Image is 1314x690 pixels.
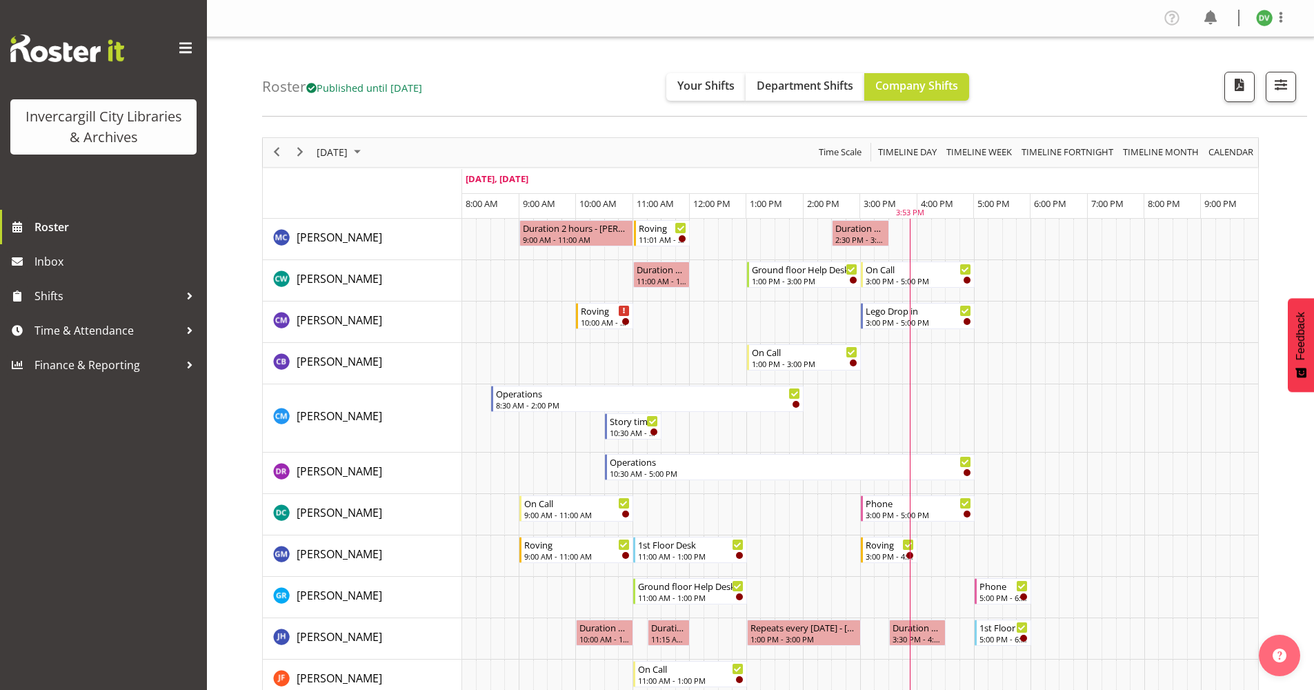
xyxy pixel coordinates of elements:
[519,537,633,563] div: Gabriel McKay Smith"s event - Roving Begin From Wednesday, October 8, 2025 at 9:00:00 AM GMT+13:0...
[524,551,630,562] div: 9:00 AM - 11:00 AM
[34,286,179,306] span: Shifts
[979,633,1028,644] div: 5:00 PM - 6:00 PM
[817,144,864,161] button: Time Scale
[610,468,971,479] div: 10:30 AM - 5:00 PM
[605,413,661,440] div: Cindy Mulrooney"s event - Story time Begin From Wednesday, October 8, 2025 at 10:30:00 AM GMT+13:...
[638,592,744,603] div: 11:00 AM - 1:00 PM
[634,220,690,246] div: Aurora Catu"s event - Roving Begin From Wednesday, October 8, 2025 at 11:01:00 AM GMT+13:00 Ends ...
[1122,144,1200,161] span: Timeline Month
[866,551,914,562] div: 3:00 PM - 4:00 PM
[861,262,975,288] div: Catherine Wilson"s event - On Call Begin From Wednesday, October 8, 2025 at 3:00:00 PM GMT+13:00 ...
[581,317,629,328] div: 10:00 AM - 11:00 AM
[1204,197,1237,210] span: 9:00 PM
[496,400,800,411] div: 8:30 AM - 2:00 PM
[945,144,1013,161] span: Timeline Week
[605,454,975,480] div: Debra Robinson"s event - Operations Begin From Wednesday, October 8, 2025 at 10:30:00 AM GMT+13:0...
[265,138,288,167] div: previous period
[24,106,183,148] div: Invercargill City Libraries & Archives
[297,629,382,644] span: [PERSON_NAME]
[875,78,958,93] span: Company Shifts
[1207,144,1255,161] span: calendar
[893,633,942,644] div: 3:30 PM - 4:30 PM
[889,620,946,646] div: Jillian Hunter"s event - Duration 1 hours - Jillian Hunter Begin From Wednesday, October 8, 2025 ...
[638,675,744,686] div: 11:00 AM - 1:00 PM
[297,504,382,521] a: [PERSON_NAME]
[633,537,747,563] div: Gabriel McKay Smith"s event - 1st Floor Desk Begin From Wednesday, October 8, 2025 at 11:00:00 AM...
[750,633,857,644] div: 1:00 PM - 3:00 PM
[297,588,382,603] span: [PERSON_NAME]
[864,197,896,210] span: 3:00 PM
[297,270,382,287] a: [PERSON_NAME]
[750,620,857,634] div: Repeats every [DATE] - [PERSON_NAME]
[263,260,462,302] td: Catherine Wilson resource
[34,355,179,375] span: Finance & Reporting
[975,578,1031,604] div: Grace Roscoe-Squires"s event - Phone Begin From Wednesday, October 8, 2025 at 5:00:00 PM GMT+13:0...
[34,320,179,341] span: Time & Attendance
[268,144,286,161] button: Previous
[263,343,462,384] td: Chris Broad resource
[747,262,861,288] div: Catherine Wilson"s event - Ground floor Help Desk Begin From Wednesday, October 8, 2025 at 1:00:0...
[610,427,658,438] div: 10:30 AM - 11:30 AM
[633,661,747,687] div: Joanne Forbes"s event - On Call Begin From Wednesday, October 8, 2025 at 11:00:00 AM GMT+13:00 En...
[576,303,633,329] div: Chamique Mamolo"s event - Roving Begin From Wednesday, October 8, 2025 at 10:00:00 AM GMT+13:00 E...
[297,546,382,562] span: [PERSON_NAME]
[34,251,200,272] span: Inbox
[466,197,498,210] span: 8:00 AM
[34,217,200,237] span: Roster
[979,579,1028,593] div: Phone
[866,304,971,317] div: Lego Drop in
[297,464,382,479] span: [PERSON_NAME]
[876,144,939,161] button: Timeline Day
[496,386,800,400] div: Operations
[747,344,861,371] div: Chris Broad"s event - On Call Begin From Wednesday, October 8, 2025 at 1:00:00 PM GMT+13:00 Ends ...
[263,535,462,577] td: Gabriel McKay Smith resource
[1266,72,1296,102] button: Filter Shifts
[1148,197,1180,210] span: 8:00 PM
[651,620,687,634] div: Duration 0 hours - [PERSON_NAME]
[610,455,971,469] div: Operations
[1273,649,1286,662] img: help-xxl-2.png
[581,304,629,317] div: Roving
[752,345,857,359] div: On Call
[263,453,462,494] td: Debra Robinson resource
[861,303,975,329] div: Chamique Mamolo"s event - Lego Drop in Begin From Wednesday, October 8, 2025 at 3:00:00 PM GMT+13...
[312,138,369,167] div: October 8, 2025
[576,620,633,646] div: Jillian Hunter"s event - Duration 1 hours - Jillian Hunter Begin From Wednesday, October 8, 2025 ...
[1091,197,1124,210] span: 7:00 PM
[832,220,888,246] div: Aurora Catu"s event - Duration 1 hours - Aurora Catu Begin From Wednesday, October 8, 2025 at 2:3...
[315,144,349,161] span: [DATE]
[263,577,462,618] td: Grace Roscoe-Squires resource
[693,197,730,210] span: 12:00 PM
[638,538,744,551] div: 1st Floor Desk
[638,662,744,676] div: On Call
[637,197,674,210] span: 11:00 AM
[297,505,382,520] span: [PERSON_NAME]
[861,495,975,522] div: Donald Cunningham"s event - Phone Begin From Wednesday, October 8, 2025 at 3:00:00 PM GMT+13:00 E...
[297,670,382,687] a: [PERSON_NAME]
[297,312,382,328] a: [PERSON_NAME]
[523,234,630,245] div: 9:00 AM - 11:00 AM
[1206,144,1256,161] button: Month
[263,219,462,260] td: Aurora Catu resource
[262,79,422,95] h4: Roster
[639,234,686,245] div: 11:01 AM - 12:00 PM
[835,234,885,245] div: 2:30 PM - 3:30 PM
[579,197,617,210] span: 10:00 AM
[263,618,462,660] td: Jillian Hunter resource
[315,144,367,161] button: October 2025
[519,220,633,246] div: Aurora Catu"s event - Duration 2 hours - Aurora Catu Begin From Wednesday, October 8, 2025 at 9:0...
[893,620,942,634] div: Duration 1 hours - [PERSON_NAME]
[519,495,633,522] div: Donald Cunningham"s event - On Call Begin From Wednesday, October 8, 2025 at 9:00:00 AM GMT+13:00...
[1121,144,1202,161] button: Timeline Month
[633,578,747,604] div: Grace Roscoe-Squires"s event - Ground floor Help Desk Begin From Wednesday, October 8, 2025 at 11...
[263,384,462,453] td: Cindy Mulrooney resource
[638,579,744,593] div: Ground floor Help Desk
[864,73,969,101] button: Company Shifts
[746,73,864,101] button: Department Shifts
[752,358,857,369] div: 1:00 PM - 3:00 PM
[523,221,630,235] div: Duration 2 hours - [PERSON_NAME]
[297,671,382,686] span: [PERSON_NAME]
[610,414,658,428] div: Story time
[752,262,857,276] div: Ground floor Help Desk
